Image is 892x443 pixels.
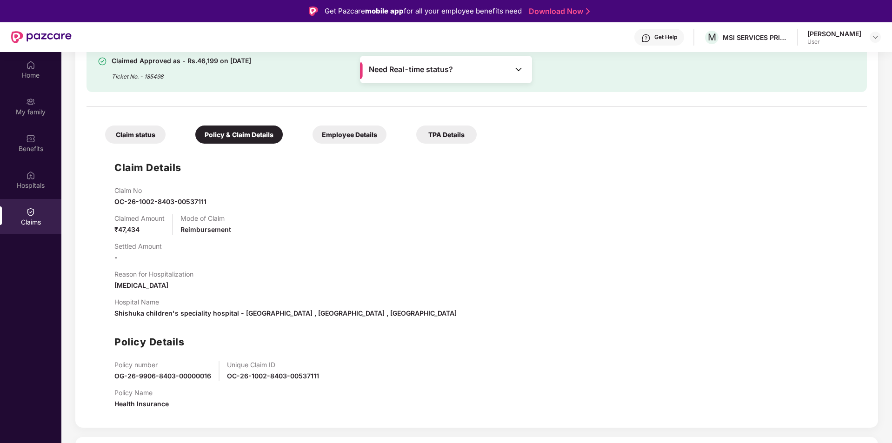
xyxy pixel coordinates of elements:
[227,372,319,380] span: OC-26-1002-8403-00537111
[723,33,788,42] div: MSI SERVICES PRIVATE LIMITED
[11,31,72,43] img: New Pazcare Logo
[114,242,162,250] p: Settled Amount
[105,126,166,144] div: Claim status
[112,55,251,66] div: Claimed Approved as - Rs.46,199 on [DATE]
[586,7,590,16] img: Stroke
[114,361,211,369] p: Policy number
[26,97,35,106] img: svg+xml;base64,PHN2ZyB3aWR0aD0iMjAiIGhlaWdodD0iMjAiIHZpZXdCb3g9IjAgMCAyMCAyMCIgZmlsbD0ibm9uZSIgeG...
[529,7,587,16] a: Download Now
[114,298,457,306] p: Hospital Name
[313,126,386,144] div: Employee Details
[872,33,879,41] img: svg+xml;base64,PHN2ZyBpZD0iRHJvcGRvd24tMzJ4MzIiIHhtbG5zPSJodHRwOi8vd3d3LnczLm9yZy8yMDAwL3N2ZyIgd2...
[26,171,35,180] img: svg+xml;base64,PHN2ZyBpZD0iSG9zcGl0YWxzIiB4bWxucz0iaHR0cDovL3d3dy53My5vcmcvMjAwMC9zdmciIHdpZHRoPS...
[654,33,677,41] div: Get Help
[227,361,319,369] p: Unique Claim ID
[180,225,231,233] span: Reimbursement
[114,309,457,317] span: Shishuka children's speciality hospital - [GEOGRAPHIC_DATA] , [GEOGRAPHIC_DATA] , [GEOGRAPHIC_DATA]
[365,7,404,15] strong: mobile app
[708,32,716,43] span: M
[26,60,35,70] img: svg+xml;base64,PHN2ZyBpZD0iSG9tZSIgeG1sbnM9Imh0dHA6Ly93d3cudzMub3JnLzIwMDAvc3ZnIiB3aWR0aD0iMjAiIG...
[26,134,35,143] img: svg+xml;base64,PHN2ZyBpZD0iQmVuZWZpdHMiIHhtbG5zPSJodHRwOi8vd3d3LnczLm9yZy8yMDAwL3N2ZyIgd2lkdGg9Ij...
[514,65,523,74] img: Toggle Icon
[309,7,318,16] img: Logo
[114,198,206,205] span: OC-26-1002-8403-00537111
[26,207,35,217] img: svg+xml;base64,PHN2ZyBpZD0iQ2xhaW0iIHhtbG5zPSJodHRwOi8vd3d3LnczLm9yZy8yMDAwL3N2ZyIgd2lkdGg9IjIwIi...
[369,65,453,74] span: Need Real-time status?
[114,372,211,380] span: OG-26-9906-8403-00000016
[114,400,169,408] span: Health Insurance
[807,29,861,38] div: [PERSON_NAME]
[114,334,184,350] h1: Policy Details
[180,214,231,222] p: Mode of Claim
[114,270,193,278] p: Reason for Hospitalization
[641,33,651,43] img: svg+xml;base64,PHN2ZyBpZD0iSGVscC0zMngzMiIgeG1sbnM9Imh0dHA6Ly93d3cudzMub3JnLzIwMDAvc3ZnIiB3aWR0aD...
[112,66,251,81] div: Ticket No. - 185498
[114,253,118,261] span: -
[195,126,283,144] div: Policy & Claim Details
[114,389,169,397] p: Policy Name
[114,225,140,233] span: ₹47,434
[98,57,107,66] img: svg+xml;base64,PHN2ZyBpZD0iU3VjY2Vzcy0zMngzMiIgeG1sbnM9Imh0dHA6Ly93d3cudzMub3JnLzIwMDAvc3ZnIiB3aW...
[325,6,522,17] div: Get Pazcare for all your employee benefits need
[114,281,168,289] span: [MEDICAL_DATA]
[114,160,181,175] h1: Claim Details
[416,126,477,144] div: TPA Details
[114,186,206,194] p: Claim No
[114,214,165,222] p: Claimed Amount
[807,38,861,46] div: User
